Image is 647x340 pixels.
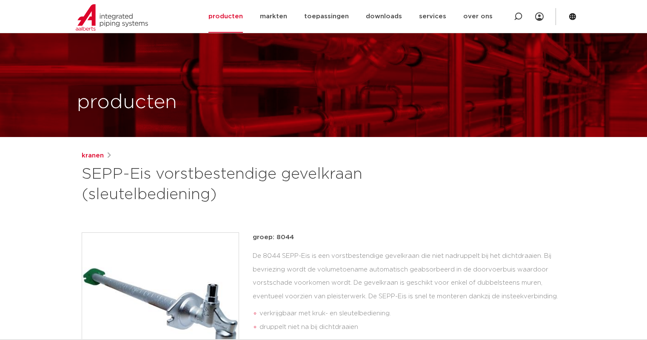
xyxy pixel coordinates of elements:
p: groep: 8044 [253,232,566,243]
h1: producten [77,89,177,116]
h1: SEPP-Eis vorstbestendige gevelkraan (sleutelbediening) [82,164,401,205]
li: verkrijgbaar met kruk- en sleutelbediening. [259,307,566,320]
li: druppelt niet na bij dichtdraaien [259,320,566,334]
div: De 8044 SEPP-Eis is een vorstbestendige gevelkraan die niet nadruppelt bij het dichtdraaien. Bij ... [253,249,566,334]
a: kranen [82,151,104,161]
